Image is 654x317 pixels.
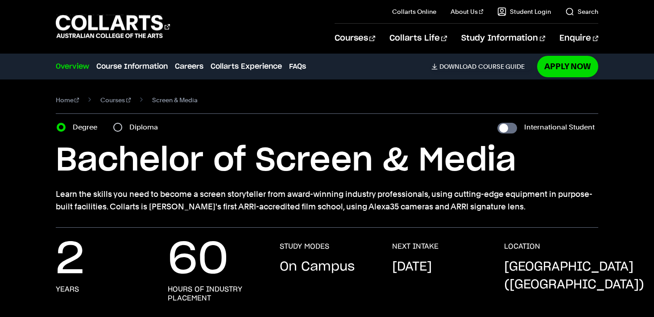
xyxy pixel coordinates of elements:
a: Search [565,7,598,16]
span: Screen & Media [152,94,198,106]
a: Courses [100,94,131,106]
h3: LOCATION [504,242,540,251]
h3: years [56,285,79,294]
a: Enquire [559,24,598,53]
a: Collarts Experience [211,61,282,72]
a: Careers [175,61,203,72]
h1: Bachelor of Screen & Media [56,141,599,181]
a: DownloadCourse Guide [431,63,532,71]
a: Overview [56,61,89,72]
a: Home [56,94,79,106]
a: About Us [451,7,484,16]
a: Collarts Online [392,7,436,16]
h3: NEXT INTAKE [392,242,439,251]
p: On Campus [280,258,355,276]
p: 60 [168,242,228,278]
a: Collarts Life [389,24,447,53]
a: FAQs [289,61,306,72]
p: [GEOGRAPHIC_DATA] ([GEOGRAPHIC_DATA]) [504,258,644,294]
a: Student Login [497,7,551,16]
div: Go to homepage [56,14,170,39]
a: Courses [335,24,375,53]
h3: hours of industry placement [168,285,262,303]
p: Learn the skills you need to become a screen storyteller from award-winning industry professional... [56,188,599,213]
p: [DATE] [392,258,432,276]
label: Diploma [129,121,163,133]
a: Apply Now [537,56,598,77]
label: International Student [524,121,595,133]
p: 2 [56,242,84,278]
a: Study Information [461,24,545,53]
h3: STUDY MODES [280,242,329,251]
label: Degree [73,121,103,133]
span: Download [439,63,476,71]
a: Course Information [96,61,168,72]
